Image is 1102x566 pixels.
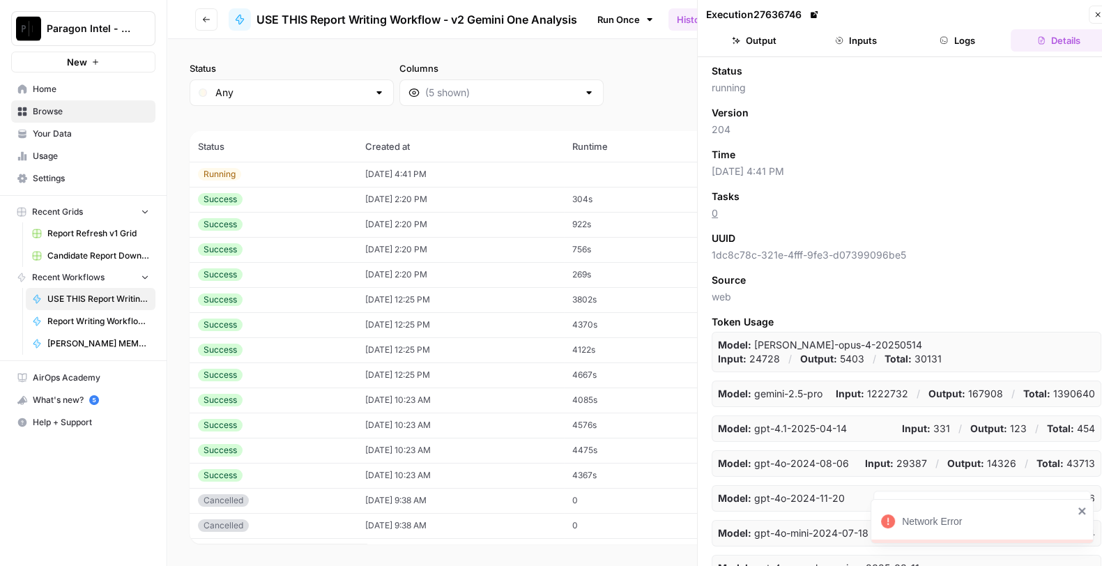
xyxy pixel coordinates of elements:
span: Tasks [712,190,740,204]
div: Cancelled [198,519,249,532]
p: / [958,422,962,436]
strong: Model: [718,527,751,539]
button: Help + Support [11,411,155,434]
p: 123 [970,422,1027,436]
p: gemini-2.5-pro [718,387,822,401]
p: gpt-4o-2024-11-20 [718,491,845,505]
span: Home [33,83,149,95]
span: running [712,81,1101,95]
text: 5 [92,397,95,404]
strong: Input: [865,457,894,469]
strong: Input: [902,422,931,434]
a: Run Once [588,8,663,31]
strong: Total: [1047,422,1074,434]
span: Recent Grids [32,206,83,218]
p: / [788,352,792,366]
p: / [1011,387,1015,401]
img: Paragon Intel - Bill / Ty / Colby R&D Logo [16,16,41,41]
td: 0 [564,538,694,563]
div: Success [198,469,243,482]
strong: Model: [718,339,751,351]
a: AirOps Academy [11,367,155,389]
strong: Total: [1036,457,1064,469]
strong: Output: [928,388,965,399]
p: 331 [902,422,950,436]
span: (41 records) [190,106,1080,131]
div: Success [198,193,243,206]
span: web [712,290,1101,304]
p: gpt-4o-mini-2024-07-18 [718,526,868,540]
a: Settings [11,167,155,190]
td: 922s [564,212,694,237]
span: Status [712,64,742,78]
td: [DATE] 2:20 PM [357,187,564,212]
label: Columns [399,61,604,75]
div: Success [198,218,243,231]
button: Logs [910,29,1006,52]
button: Output [706,29,802,52]
td: [DATE] 9:38 AM [357,488,564,513]
a: Report Refresh v1 Grid [26,222,155,245]
strong: Input: [836,388,864,399]
p: claude-opus-4-20250514 [718,338,922,352]
button: Inputs [808,29,904,52]
a: Usage [11,145,155,167]
td: [DATE] 9:38 AM [357,513,564,538]
span: Report Refresh v1 Grid [47,227,149,240]
span: Candidate Report Download Sheet [47,250,149,262]
td: [DATE] 9:38 AM [357,538,564,563]
p: / [917,387,920,401]
span: Time [712,148,735,162]
div: Success [198,369,243,381]
p: 24728 [718,352,780,366]
th: Runtime [564,131,694,162]
a: 0 [712,207,718,219]
a: Candidate Report Download Sheet [26,245,155,267]
a: History [668,8,717,31]
strong: Model: [718,492,751,504]
span: [PERSON_NAME] MEMO WRITING WORKFLOW EDITING [DATE] DO NOT USE [47,337,149,350]
span: Token Usage [712,315,1101,329]
p: / [1035,422,1039,436]
td: 4085s [564,388,694,413]
span: Help + Support [33,416,149,429]
td: [DATE] 2:20 PM [357,237,564,262]
p: 43713 [1036,457,1095,471]
td: 4367s [564,463,694,488]
p: 5403 [800,352,864,366]
a: Your Data [11,123,155,145]
td: 4122s [564,337,694,362]
span: Version [712,106,749,120]
span: Settings [33,172,149,185]
td: 4576s [564,413,694,438]
div: Cancelled [198,494,249,507]
td: 269s [564,262,694,287]
a: Browse [11,100,155,123]
p: 1222732 [836,387,908,401]
span: Paragon Intel - Bill / Ty / [PERSON_NAME] R&D [47,22,131,36]
strong: Input: [718,353,747,365]
button: New [11,52,155,72]
a: USE THIS Report Writing Workflow - v2 Gemini One Analysis [229,8,577,31]
p: / [873,352,876,366]
p: gpt-4o-2024-08-06 [718,457,849,471]
span: UUID [712,231,735,245]
button: Recent Workflows [11,267,155,288]
p: 14326 [947,457,1016,471]
td: 0 [564,513,694,538]
td: [DATE] 12:25 PM [357,287,564,312]
td: [DATE] 10:23 AM [357,388,564,413]
strong: Model: [718,388,751,399]
strong: Output: [970,422,1007,434]
th: Created at [357,131,564,162]
div: Running [198,168,241,181]
input: (5 shown) [425,86,578,100]
p: 167908 [928,387,1003,401]
td: [DATE] 2:20 PM [357,262,564,287]
button: close [1078,505,1087,517]
span: USE THIS Report Writing Workflow - v2 Gemini One Analysis [257,11,577,28]
a: USE THIS Report Writing Workflow - v2 Gemini One Analysis [26,288,155,310]
span: USE THIS Report Writing Workflow - v2 Gemini One Analysis [47,293,149,305]
span: Source [712,273,746,287]
p: 30131 [885,352,942,366]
